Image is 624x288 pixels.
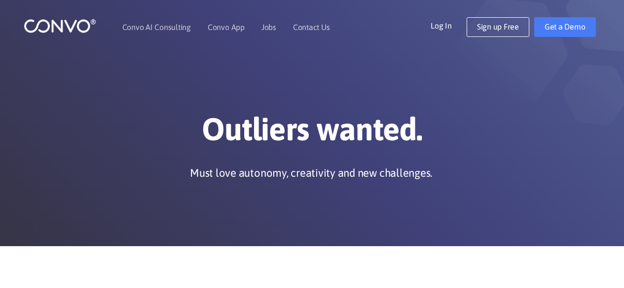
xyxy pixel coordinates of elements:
a: Jobs [261,23,276,31]
h1: Outliers wanted. [38,110,586,156]
img: logo_1.png [24,18,96,33]
a: Log In [431,17,467,33]
a: Contact Us [293,23,330,31]
a: Convo App [208,23,245,31]
p: Must love autonomy, creativity and new challenges. [190,165,432,180]
a: Convo AI Consulting [122,23,191,31]
a: Get a Demo [534,17,596,37]
a: Sign up Free [467,17,529,37]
